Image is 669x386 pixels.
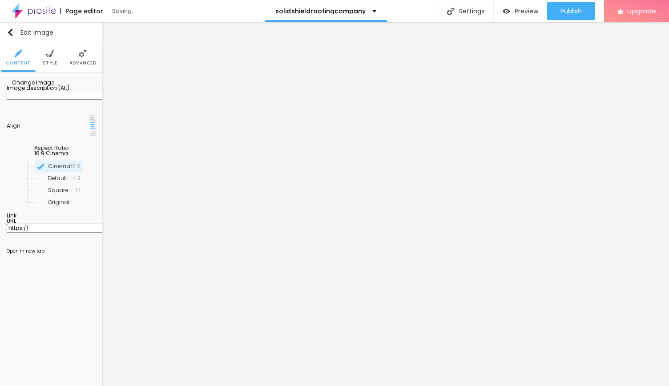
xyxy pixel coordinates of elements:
[89,122,96,129] img: paragraph-center-align.svg
[70,164,81,169] span: 16:9
[7,29,14,36] img: Icone
[6,61,30,65] span: Content
[275,8,365,14] p: solidshieldroofingcompany
[7,249,96,253] div: Open in new tab
[46,49,54,57] img: Icone
[34,149,68,157] span: 16:9 Cinema
[7,244,11,248] img: Icone
[7,29,53,36] div: Edit Image
[514,8,538,15] span: Preview
[43,61,57,65] span: Style
[493,2,547,20] button: Preview
[560,8,581,15] span: Publish
[48,174,67,182] span: Default
[73,176,81,181] span: 4:3
[102,22,669,386] iframe: Editor
[7,218,96,224] div: URL
[7,79,12,84] img: Icone
[76,188,81,193] span: 1:1
[627,7,656,15] span: Upgrade
[89,129,96,136] img: paragraph-right-align.svg
[48,198,69,206] span: Original
[7,213,96,218] div: Link
[7,123,89,129] div: Align
[14,49,22,57] img: Icone
[37,163,44,170] img: Icone
[48,162,70,170] span: Cinema
[69,61,97,65] span: Advanced
[447,8,454,15] img: Icone
[112,8,214,14] div: Saving...
[502,8,510,15] img: view-1.svg
[54,79,60,84] img: Icone
[547,2,595,20] button: Publish
[48,186,68,194] span: Square
[34,145,69,151] div: Aspect Ratio
[89,115,96,121] img: paragraph-left-align.svg
[60,8,103,14] div: Page editor
[7,85,96,91] div: Image description (Alt)
[79,49,87,57] img: Icone
[7,79,54,86] span: Change image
